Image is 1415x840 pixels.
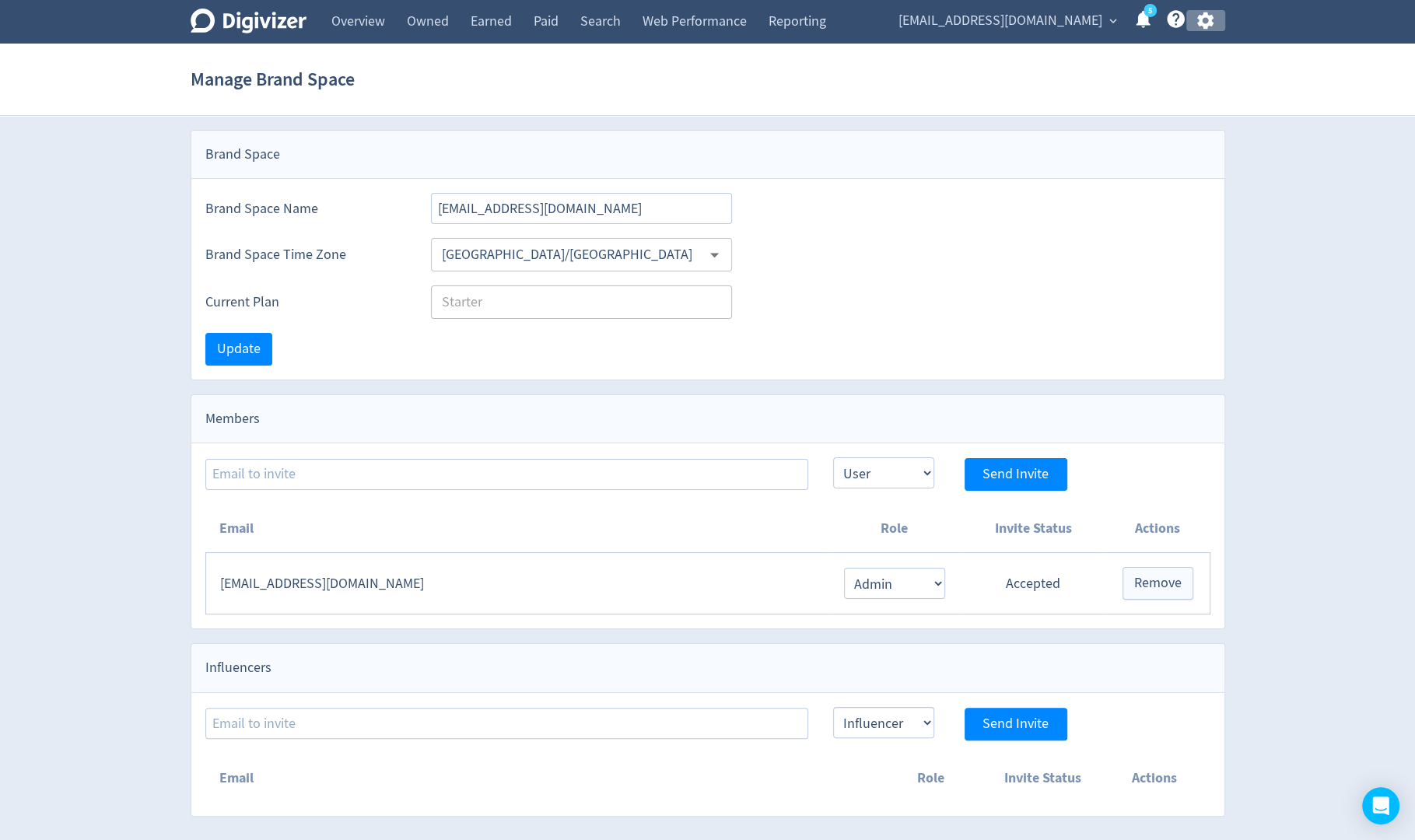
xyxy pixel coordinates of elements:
td: Accepted [961,553,1106,614]
th: Role [828,505,960,553]
span: expand_more [1106,14,1120,28]
button: Remove [1123,567,1193,600]
span: [EMAIL_ADDRESS][DOMAIN_NAME] [898,9,1102,33]
button: [EMAIL_ADDRESS][DOMAIN_NAME] [893,9,1121,33]
label: Current Plan [205,292,406,312]
input: Email to invite [205,459,808,490]
th: Invite Status [961,505,1106,553]
button: Send Invite [965,708,1067,740]
h1: Manage Brand Space [191,54,355,104]
a: 5 [1144,4,1157,17]
button: Send Invite [965,458,1067,491]
div: Influencers [191,644,1224,692]
text: 5 [1147,5,1151,16]
th: Actions [1098,754,1210,802]
span: Remove [1134,576,1182,590]
div: Members [191,395,1224,443]
th: Invite Status [986,754,1098,802]
span: Send Invite [982,467,1049,481]
div: Brand Space [191,131,1224,179]
th: Role [875,754,987,802]
span: Send Invite [982,717,1049,731]
span: Update [217,342,261,356]
label: Brand Space Time Zone [205,245,406,264]
td: [EMAIL_ADDRESS][DOMAIN_NAME] [205,553,828,614]
input: Email to invite [205,708,808,739]
th: Email [205,505,828,553]
th: Email [205,754,875,802]
th: Actions [1106,505,1210,553]
button: Update [205,333,272,366]
input: Brand Space [431,193,733,224]
div: Open Intercom Messenger [1362,787,1399,824]
input: Select Timezone [436,243,702,267]
button: Open [702,243,727,267]
label: Brand Space Name [205,199,406,219]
